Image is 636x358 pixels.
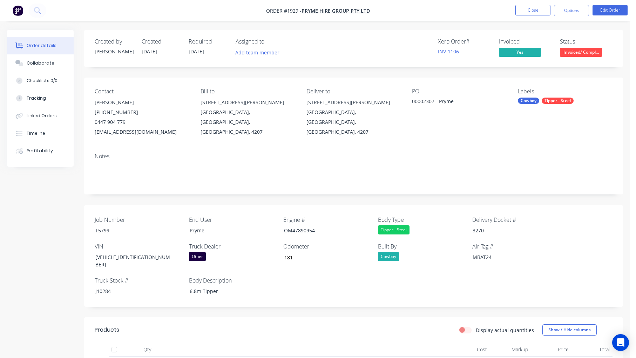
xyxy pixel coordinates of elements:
[95,88,189,95] div: Contact
[7,37,74,54] button: Order details
[27,60,54,66] div: Collaborate
[542,98,574,104] div: Tipper - Steel
[27,95,46,101] div: Tracking
[306,88,401,95] div: Deliver to
[95,98,189,137] div: [PERSON_NAME][PHONE_NUMBER]0447 904 779[EMAIL_ADDRESS][DOMAIN_NAME]
[95,38,133,45] div: Created by
[189,276,277,285] label: Body Description
[283,242,371,251] label: Odometer
[438,48,459,55] a: INV-1106
[560,48,602,57] span: Invoiced/ Compl...
[95,117,189,127] div: 0447 904 779
[90,286,177,296] div: J10284
[449,343,490,357] div: Cost
[95,276,182,285] label: Truck Stock #
[27,130,45,137] div: Timeline
[90,225,177,236] div: T5799
[184,286,272,296] div: 6.8m Tipper
[266,7,302,14] span: Order #1929 -
[499,38,552,45] div: Invoiced
[612,334,629,351] div: Open Intercom Messenger
[472,242,560,251] label: Air Tag #
[7,142,74,160] button: Profitability
[95,48,133,55] div: [PERSON_NAME]
[189,252,206,261] div: Other
[201,98,295,107] div: [STREET_ADDRESS][PERSON_NAME]
[472,216,560,224] label: Delivery Docket #
[476,326,534,334] label: Display actual quantities
[378,225,410,234] div: Tipper - Steel
[7,72,74,89] button: Checklists 0/0
[201,88,295,95] div: Bill to
[378,252,399,261] div: Cowboy
[560,48,602,58] button: Invoiced/ Compl...
[95,326,119,334] div: Products
[236,38,306,45] div: Assigned to
[515,5,550,15] button: Close
[95,98,189,107] div: [PERSON_NAME]
[542,324,597,336] button: Show / Hide columns
[7,54,74,72] button: Collaborate
[95,242,182,251] label: VIN
[490,343,531,357] div: Markup
[518,88,613,95] div: Labels
[7,125,74,142] button: Timeline
[189,216,277,224] label: End User
[554,5,589,16] button: Options
[95,153,613,160] div: Notes
[499,48,541,57] span: Yes
[90,252,177,270] div: [VEHICLE_IDENTIFICATION_NUMBER]
[518,98,539,104] div: Cowboy
[201,107,295,137] div: [GEOGRAPHIC_DATA], [GEOGRAPHIC_DATA], [GEOGRAPHIC_DATA], 4207
[142,48,157,55] span: [DATE]
[142,38,180,45] div: Created
[278,252,371,263] input: Enter number...
[283,216,371,224] label: Engine #
[306,98,401,137] div: [STREET_ADDRESS][PERSON_NAME][GEOGRAPHIC_DATA], [GEOGRAPHIC_DATA], [GEOGRAPHIC_DATA], 4207
[189,242,277,251] label: Truck Dealer
[412,88,507,95] div: PO
[27,148,53,154] div: Profitability
[184,225,272,236] div: Pryme
[236,48,283,57] button: Add team member
[13,5,23,16] img: Factory
[27,78,57,84] div: Checklists 0/0
[593,5,628,15] button: Edit Order
[302,7,370,14] a: Pryme Hire Group Pty Ltd
[306,107,401,137] div: [GEOGRAPHIC_DATA], [GEOGRAPHIC_DATA], [GEOGRAPHIC_DATA], 4207
[201,98,295,137] div: [STREET_ADDRESS][PERSON_NAME][GEOGRAPHIC_DATA], [GEOGRAPHIC_DATA], [GEOGRAPHIC_DATA], 4207
[95,127,189,137] div: [EMAIL_ADDRESS][DOMAIN_NAME]
[27,113,57,119] div: Linked Orders
[7,107,74,125] button: Linked Orders
[560,38,613,45] div: Status
[412,98,500,107] div: 00002307 - Pryme
[95,107,189,117] div: [PHONE_NUMBER]
[189,48,204,55] span: [DATE]
[7,89,74,107] button: Tracking
[438,38,490,45] div: Xero Order #
[378,216,466,224] label: Body Type
[531,343,572,357] div: Price
[126,343,168,357] div: Qty
[571,343,613,357] div: Total
[306,98,401,107] div: [STREET_ADDRESS][PERSON_NAME]
[467,252,555,262] div: MBAT24
[467,225,555,236] div: 3270
[27,42,56,49] div: Order details
[278,225,366,236] div: OM47890954
[232,48,283,57] button: Add team member
[95,216,182,224] label: Job Number
[189,38,227,45] div: Required
[378,242,466,251] label: Built By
